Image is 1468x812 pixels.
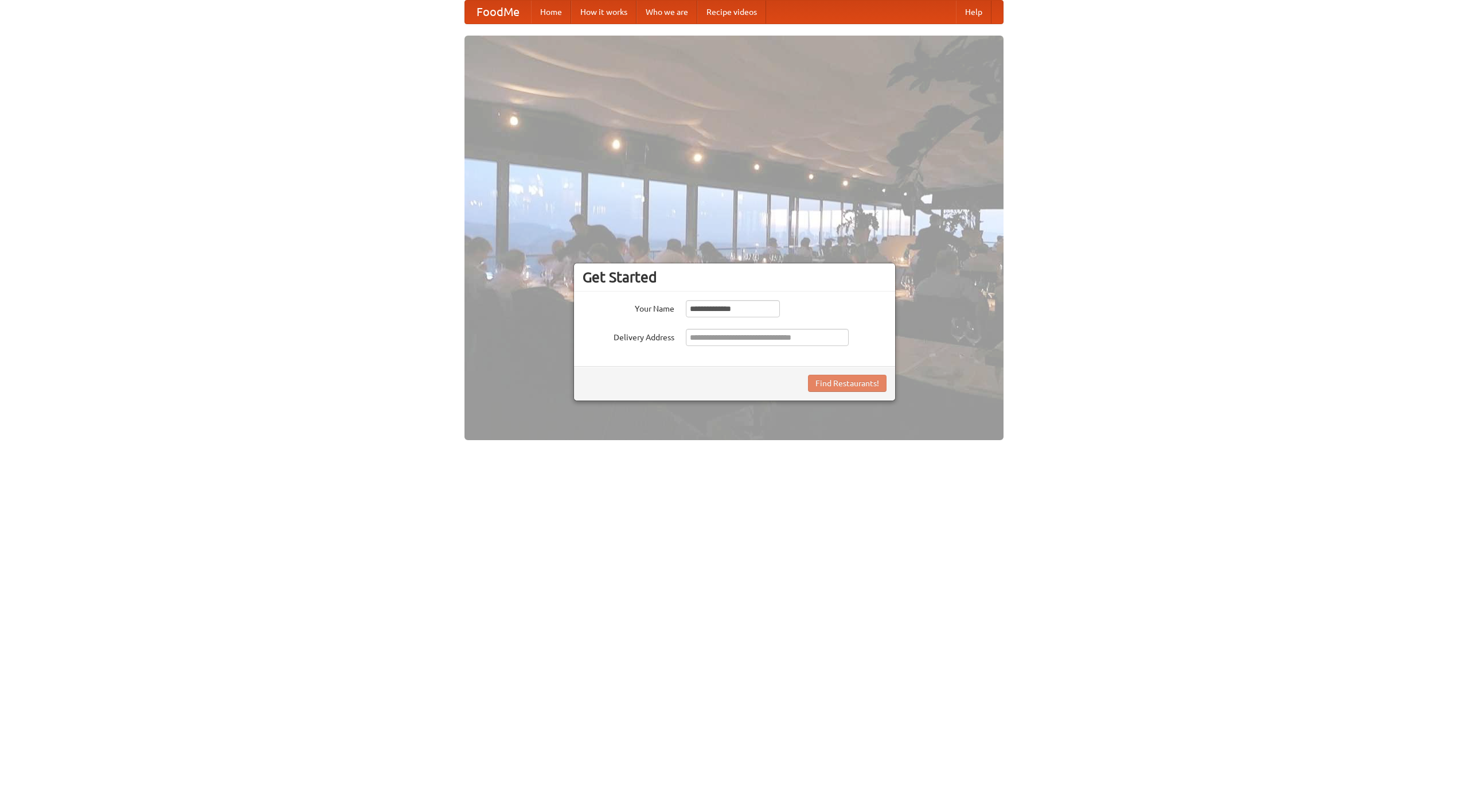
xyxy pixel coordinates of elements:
h3: Get Started [583,269,887,286]
a: Home [531,1,571,24]
a: Recipe videos [697,1,766,24]
a: Help [956,1,991,24]
label: Delivery Address [583,329,674,343]
label: Your Name [583,300,674,314]
a: FoodMe [465,1,531,24]
button: Find Restaurants! [808,375,887,392]
a: How it works [571,1,637,24]
a: Who we are [637,1,697,24]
